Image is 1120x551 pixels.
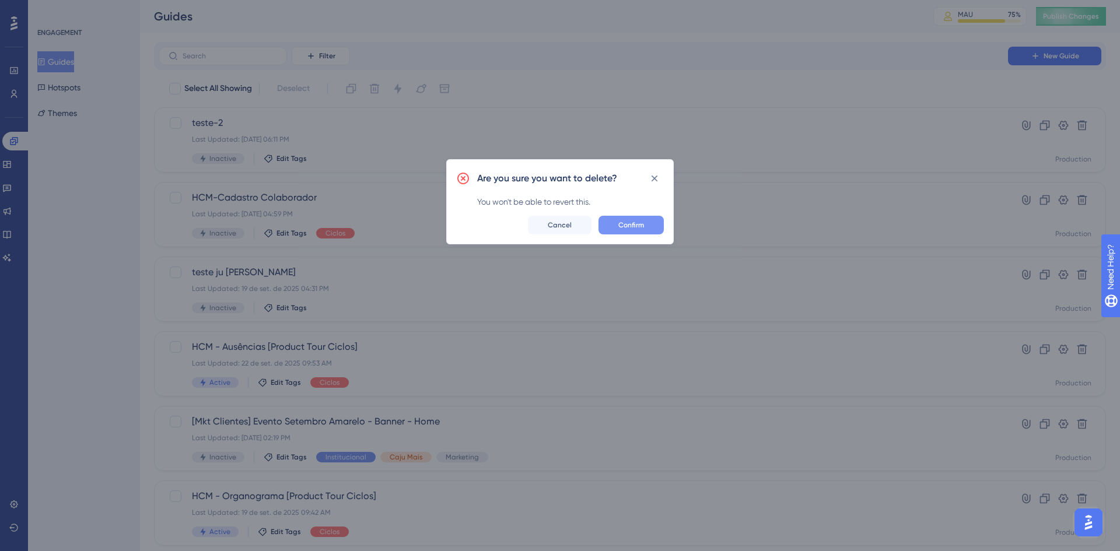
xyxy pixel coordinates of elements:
iframe: UserGuiding AI Assistant Launcher [1071,505,1106,540]
span: Confirm [618,220,644,230]
span: Need Help? [27,3,73,17]
div: You won't be able to revert this. [477,195,664,209]
h2: Are you sure you want to delete? [477,171,617,185]
span: Cancel [548,220,572,230]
